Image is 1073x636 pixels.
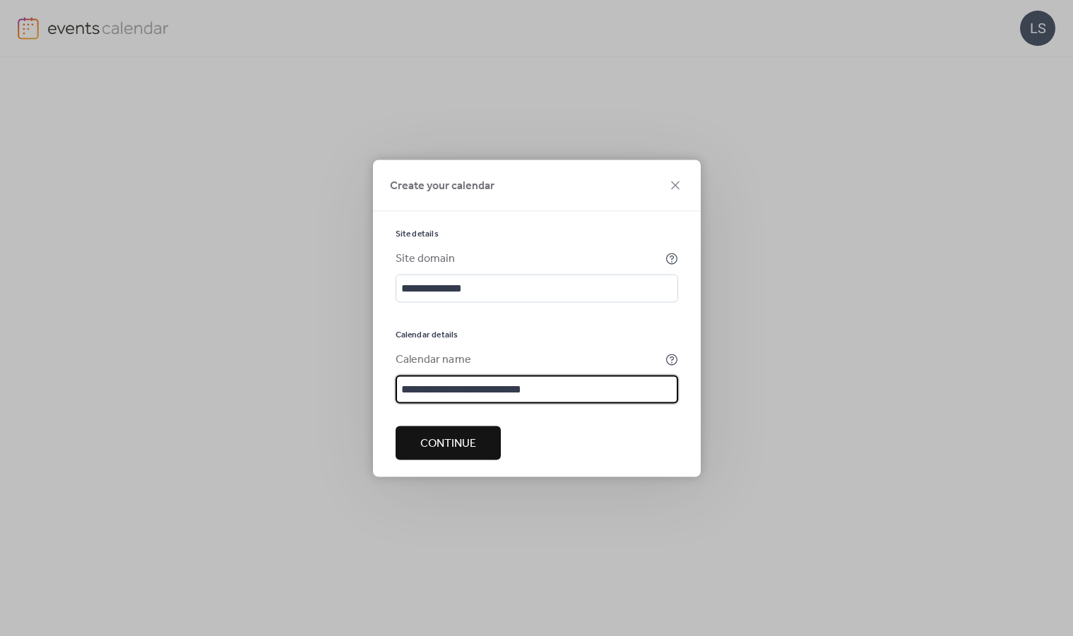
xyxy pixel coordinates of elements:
[396,329,458,340] span: Calendar details
[390,177,494,194] span: Create your calendar
[396,351,663,368] div: Calendar name
[420,435,476,452] span: Continue
[396,228,439,239] span: Site details
[396,250,663,267] div: Site domain
[396,426,501,460] button: Continue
